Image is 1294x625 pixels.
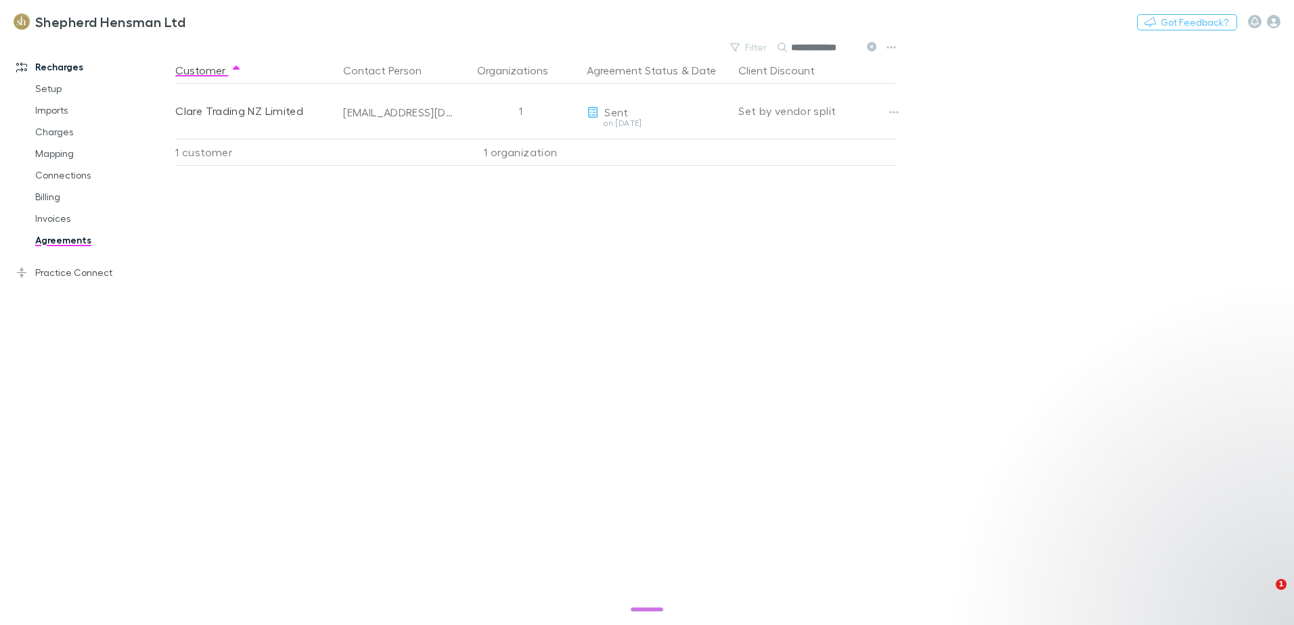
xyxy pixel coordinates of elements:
[460,84,581,138] div: 1
[723,39,775,55] button: Filter
[22,143,183,164] a: Mapping
[22,99,183,121] a: Imports
[175,84,332,138] div: Clare Trading NZ Limited
[5,5,194,38] a: Shepherd Hensman Ltd
[14,14,30,30] img: Shepherd Hensman Ltd's Logo
[3,262,183,283] a: Practice Connect
[3,56,183,78] a: Recharges
[22,229,183,251] a: Agreements
[477,57,564,84] button: Organizations
[1248,579,1280,611] iframe: Intercom live chat
[175,139,338,166] div: 1 customer
[738,84,895,138] div: Set by vendor split
[587,57,728,84] div: &
[1276,579,1287,590] span: 1
[692,57,716,84] button: Date
[343,106,454,119] div: [EMAIL_ADDRESS][DOMAIN_NAME]
[1137,14,1237,30] button: Got Feedback?
[22,208,183,229] a: Invoices
[587,57,678,84] button: Agreement Status
[587,119,728,127] div: on [DATE]
[175,57,242,84] button: Customer
[22,164,183,186] a: Connections
[604,106,628,118] span: Sent
[22,78,183,99] a: Setup
[22,121,183,143] a: Charges
[35,14,185,30] h3: Shepherd Hensman Ltd
[738,57,831,84] button: Client Discount
[22,186,183,208] a: Billing
[343,57,438,84] button: Contact Person
[460,139,581,166] div: 1 organization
